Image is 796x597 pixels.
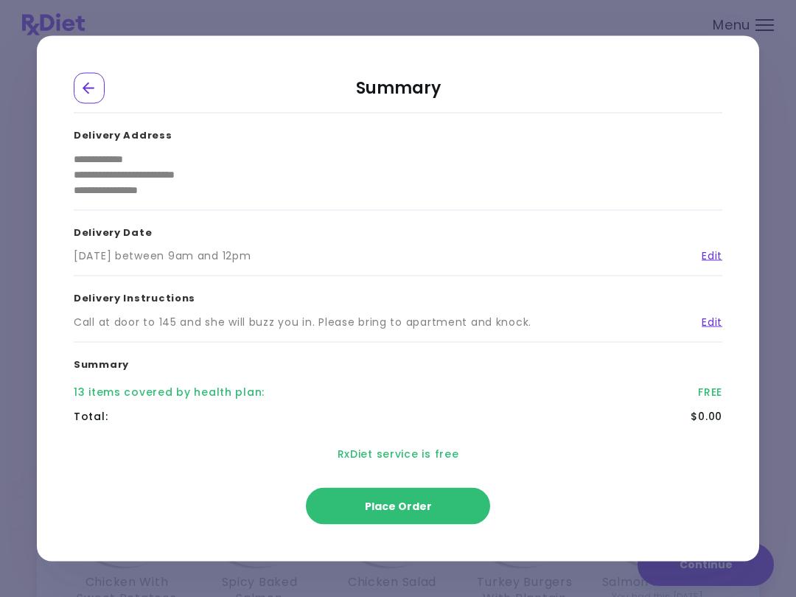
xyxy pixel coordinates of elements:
[74,409,108,425] div: Total :
[74,314,531,329] div: Call at door to 145 and she will buzz you in. Please bring to apartment and knock.
[74,73,105,104] div: Go Back
[365,499,432,514] span: Place Order
[691,409,722,425] div: $0.00
[74,342,722,380] h3: Summary
[691,314,722,329] a: Edit
[698,385,722,400] div: FREE
[691,248,722,264] a: Edit
[74,385,265,400] div: 13 items covered by health plan :
[306,488,490,525] button: Place Order
[74,73,722,114] h2: Summary
[74,210,722,248] h3: Delivery Date
[74,429,722,480] div: RxDiet service is free
[74,276,722,315] h3: Delivery Instructions
[74,114,722,152] h3: Delivery Address
[74,248,251,264] div: [DATE] between 9am and 12pm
